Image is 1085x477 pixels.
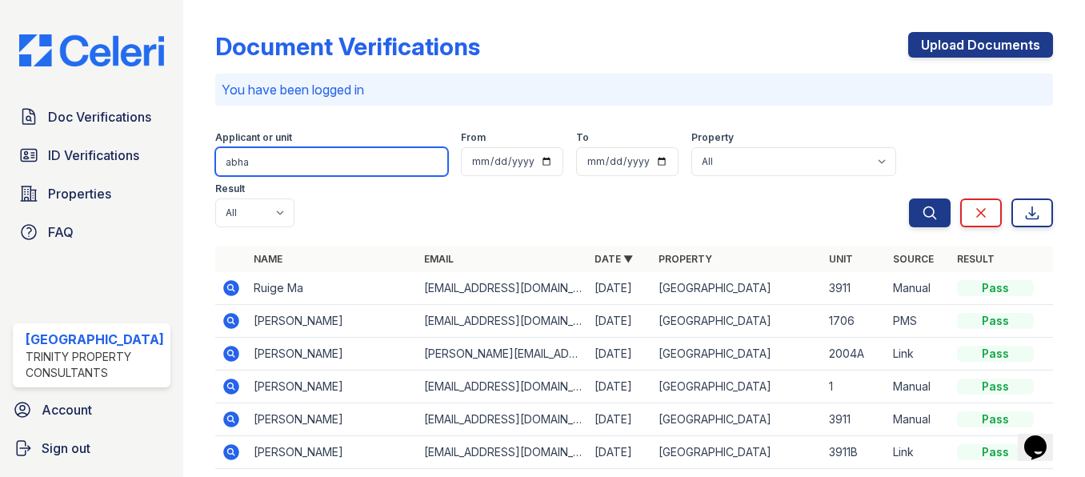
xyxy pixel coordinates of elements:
td: [PERSON_NAME] [247,371,418,403]
p: You have been logged in [222,80,1047,99]
a: Account [6,394,177,426]
td: 3911 [823,403,887,436]
td: [EMAIL_ADDRESS][DOMAIN_NAME] [418,272,588,305]
label: To [576,131,589,144]
td: [DATE] [588,436,652,469]
td: Link [887,338,951,371]
td: Manual [887,272,951,305]
iframe: chat widget [1018,413,1069,461]
div: Pass [957,280,1034,296]
a: Date ▼ [595,253,633,265]
span: FAQ [48,222,74,242]
td: Ruige Ma [247,272,418,305]
span: Doc Verifications [48,107,151,126]
td: [GEOGRAPHIC_DATA] [652,305,823,338]
td: [EMAIL_ADDRESS][DOMAIN_NAME] [418,305,588,338]
td: [GEOGRAPHIC_DATA] [652,371,823,403]
a: Unit [829,253,853,265]
div: Pass [957,313,1034,329]
td: 1706 [823,305,887,338]
td: [GEOGRAPHIC_DATA] [652,272,823,305]
a: Sign out [6,432,177,464]
a: Name [254,253,282,265]
a: Upload Documents [908,32,1053,58]
td: Manual [887,371,951,403]
a: Property [659,253,712,265]
div: Pass [957,411,1034,427]
td: 3911B [823,436,887,469]
td: [GEOGRAPHIC_DATA] [652,338,823,371]
label: Result [215,182,245,195]
input: Search by name, email, or unit number [215,147,448,176]
td: Link [887,436,951,469]
td: [DATE] [588,305,652,338]
td: [PERSON_NAME] [247,403,418,436]
td: [GEOGRAPHIC_DATA] [652,436,823,469]
div: Document Verifications [215,32,480,61]
img: CE_Logo_Blue-a8612792a0a2168367f1c8372b55b34899dd931a85d93a1a3d3e32e68fde9ad4.png [6,34,177,67]
a: Properties [13,178,170,210]
label: Property [691,131,734,144]
td: [EMAIL_ADDRESS][DOMAIN_NAME] [418,371,588,403]
span: ID Verifications [48,146,139,165]
td: PMS [887,305,951,338]
td: [DATE] [588,272,652,305]
td: Manual [887,403,951,436]
span: Properties [48,184,111,203]
td: [PERSON_NAME] [247,305,418,338]
td: [EMAIL_ADDRESS][DOMAIN_NAME] [418,403,588,436]
td: [EMAIL_ADDRESS][DOMAIN_NAME] [418,436,588,469]
td: [PERSON_NAME] [247,338,418,371]
a: Source [893,253,934,265]
label: From [461,131,486,144]
td: 3911 [823,272,887,305]
td: [GEOGRAPHIC_DATA] [652,403,823,436]
td: [DATE] [588,338,652,371]
div: Trinity Property Consultants [26,349,164,381]
div: Pass [957,346,1034,362]
td: [DATE] [588,403,652,436]
label: Applicant or unit [215,131,292,144]
a: Email [424,253,454,265]
td: 2004A [823,338,887,371]
span: Account [42,400,92,419]
td: [PERSON_NAME] [247,436,418,469]
a: ID Verifications [13,139,170,171]
td: [DATE] [588,371,652,403]
a: Doc Verifications [13,101,170,133]
span: Sign out [42,439,90,458]
a: FAQ [13,216,170,248]
td: [PERSON_NAME][EMAIL_ADDRESS][PERSON_NAME][DOMAIN_NAME] [418,338,588,371]
a: Result [957,253,995,265]
td: 1 [823,371,887,403]
div: Pass [957,379,1034,395]
div: [GEOGRAPHIC_DATA] [26,330,164,349]
div: Pass [957,444,1034,460]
